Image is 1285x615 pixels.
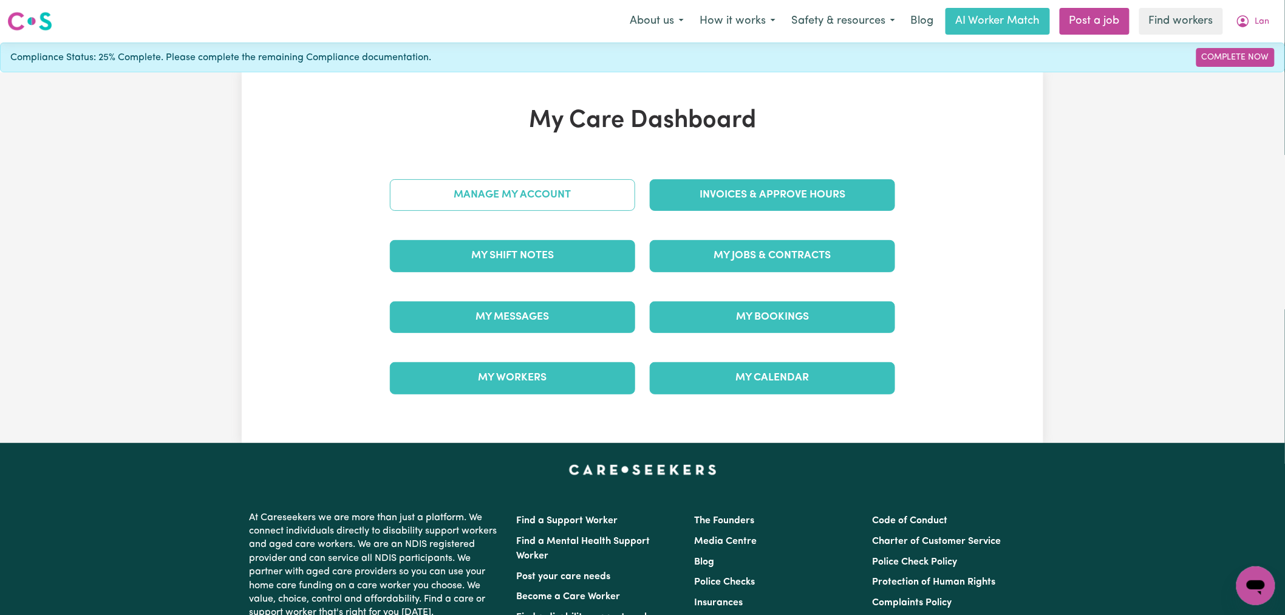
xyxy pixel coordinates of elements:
span: Lan [1255,15,1270,29]
a: Blog [694,557,714,567]
a: My Calendar [650,362,895,394]
a: Police Checks [694,577,755,587]
a: The Founders [694,516,754,526]
a: My Messages [390,301,635,333]
a: Blog [903,8,941,35]
a: Post your care needs [516,572,610,582]
a: My Shift Notes [390,240,635,272]
button: My Account [1228,9,1278,34]
a: My Workers [390,362,635,394]
a: Police Check Policy [873,557,958,567]
a: My Jobs & Contracts [650,240,895,272]
span: Compliance Status: 25% Complete. Please complete the remaining Compliance documentation. [10,50,431,65]
a: My Bookings [650,301,895,333]
button: About us [622,9,692,34]
a: Complete Now [1196,48,1275,67]
a: Careseekers home page [569,465,717,475]
a: Invoices & Approve Hours [650,179,895,211]
a: Post a job [1060,8,1130,35]
a: Careseekers logo [7,7,52,35]
a: Manage My Account [390,179,635,211]
a: Insurances [694,598,743,608]
button: How it works [692,9,783,34]
a: Charter of Customer Service [873,537,1001,546]
a: Find a Support Worker [516,516,618,526]
a: AI Worker Match [946,8,1050,35]
a: Code of Conduct [873,516,948,526]
a: Become a Care Worker [516,592,620,602]
h1: My Care Dashboard [383,106,902,136]
button: Safety & resources [783,9,903,34]
a: Complaints Policy [873,598,952,608]
a: Protection of Human Rights [873,577,996,587]
a: Find workers [1139,8,1223,35]
iframe: Button to launch messaging window [1236,566,1275,605]
a: Media Centre [694,537,757,546]
a: Find a Mental Health Support Worker [516,537,650,561]
img: Careseekers logo [7,10,52,32]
